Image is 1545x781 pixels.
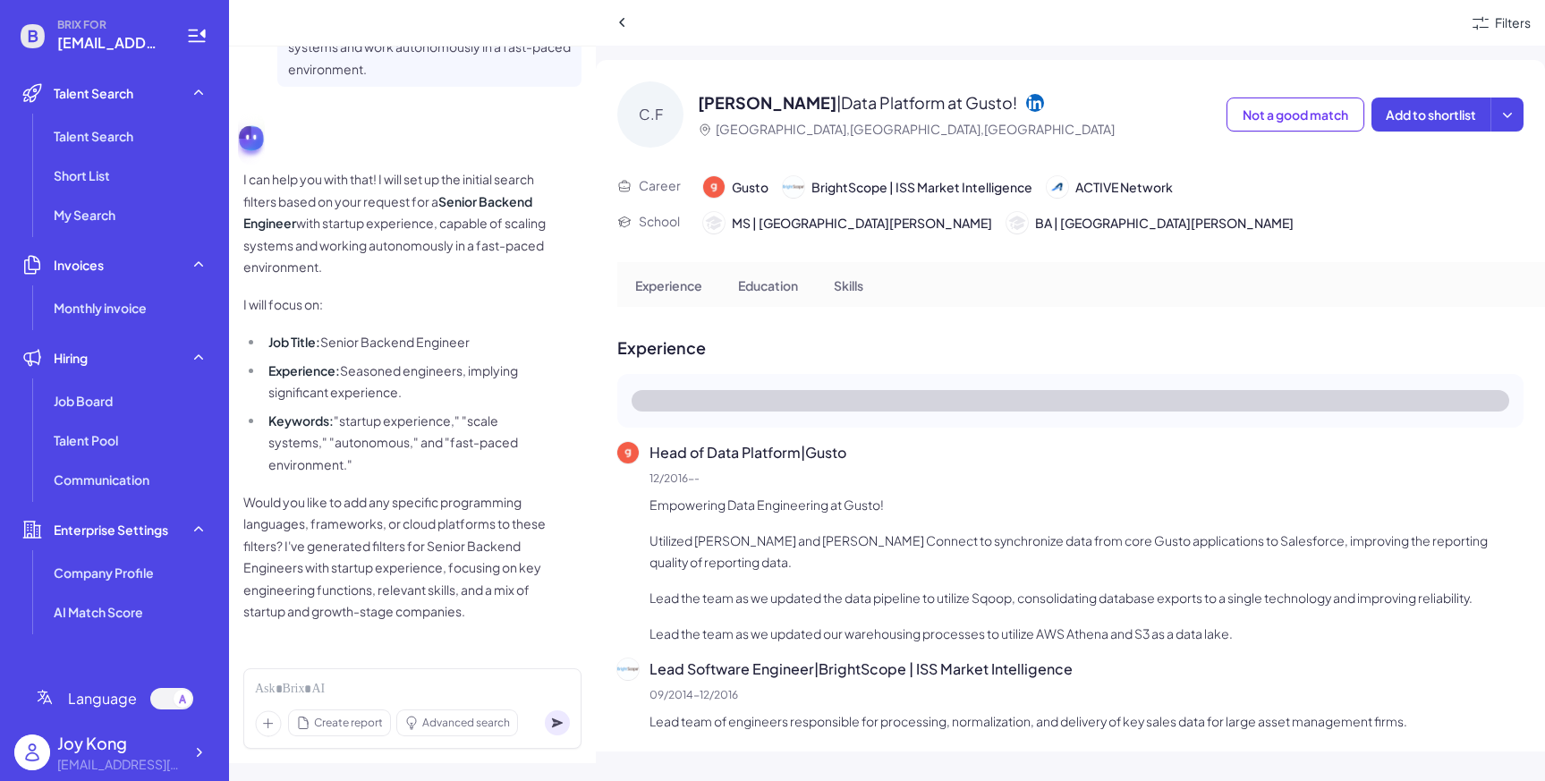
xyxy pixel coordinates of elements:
[54,431,118,449] span: Talent Pool
[703,176,725,198] img: 公司logo
[54,349,88,367] span: Hiring
[268,362,340,378] strong: Experience:
[54,392,113,410] span: Job Board
[268,412,334,429] strong: Keywords:
[264,331,548,353] li: Senior Backend Engineer
[243,491,548,623] p: Would you like to add any specific programming languages, frameworks, or cloud platforms to these...
[716,120,1115,139] p: [GEOGRAPHIC_DATA],[GEOGRAPHIC_DATA],[GEOGRAPHIC_DATA]
[54,206,115,224] span: My Search
[649,442,1524,463] p: Head of Data Platform | Gusto
[783,176,804,198] img: 公司logo
[57,32,165,54] span: joy@joinbrix.com
[649,746,1524,768] p: Leading a small development team, implemented a brand new product for analyzing sales data associ...
[834,276,863,295] p: Skills
[649,494,1524,515] p: Empowering Data Engineering at Gusto!
[1495,13,1531,32] div: Filters
[57,731,183,755] div: Joy Kong
[54,166,110,184] span: Short List
[635,276,702,295] p: Experience
[54,127,133,145] span: Talent Search
[54,256,104,274] span: Invoices
[57,755,183,774] div: joy@joinbrix.com
[617,442,639,463] img: 公司logo
[811,178,1032,197] span: BrightScope | ISS Market Intelligence
[649,687,1524,703] p: 09/2014 - 12/2016
[639,212,680,231] p: School
[617,658,639,680] img: 公司logo
[639,176,681,195] p: Career
[698,92,836,113] span: [PERSON_NAME]
[54,521,168,539] span: Enterprise Settings
[243,168,548,278] p: I can help you with that! I will set up the initial search filters based on your request for a wi...
[649,530,1524,573] p: Utilized [PERSON_NAME] and [PERSON_NAME] Connect to synchronize data from core Gusto applications...
[617,81,683,148] div: C.F
[1243,106,1348,123] span: Not a good match
[732,214,992,233] span: MS | [GEOGRAPHIC_DATA][PERSON_NAME]
[836,92,1017,113] span: | Data Platform at Gusto!
[54,564,154,582] span: Company Profile
[1035,214,1294,233] span: BA | [GEOGRAPHIC_DATA][PERSON_NAME]
[649,471,1524,487] p: 12/2016 - -
[264,360,548,403] li: Seasoned engineers, implying significant experience.
[617,335,1524,360] p: Experience
[1371,98,1490,132] button: Add to shortlist
[314,715,383,731] span: Create report
[68,688,137,709] span: Language
[649,587,1524,608] p: Lead the team as we updated the data pipeline to utilize Sqoop, consolidating database exports to...
[243,293,548,316] p: I will focus on:
[1227,98,1364,132] button: Not a good match
[54,603,143,621] span: AI Match Score
[268,334,320,350] strong: Job Title:
[732,178,768,197] span: Gusto
[738,276,798,295] p: Education
[57,18,165,32] span: BRIX FOR
[422,715,510,731] span: Advanced search
[264,410,548,476] li: "startup experience," "scale systems," "autonomous," and "fast-paced environment."
[1075,178,1173,197] span: ACTIVE Network
[14,734,50,770] img: user_logo.png
[54,299,147,317] span: Monthly invoice
[649,623,1524,644] p: Lead the team as we updated our warehousing processes to utilize AWS Athena and S3 as a data lake.
[1047,176,1068,198] img: 公司logo
[1386,106,1476,123] span: Add to shortlist
[54,471,149,488] span: Communication
[649,658,1524,680] p: Lead Software Engineer | BrightScope | ISS Market Intelligence
[649,710,1524,732] p: Lead team of engineers responsible for processing, normalization, and delivery of key sales data ...
[54,84,133,102] span: Talent Search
